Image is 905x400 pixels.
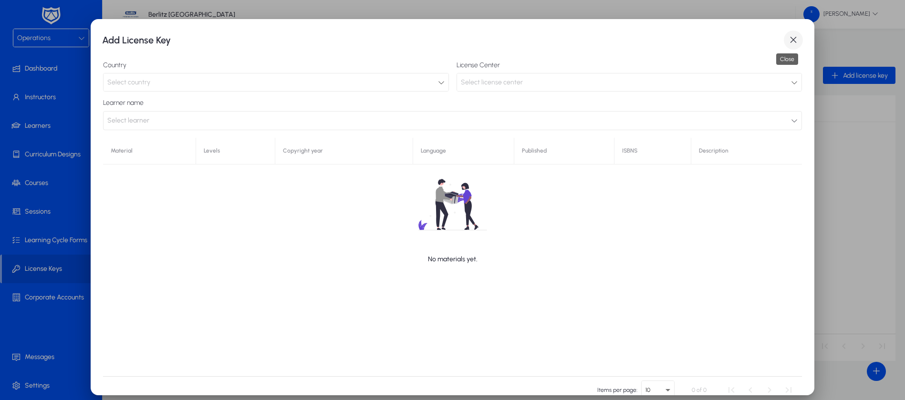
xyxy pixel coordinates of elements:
span: Select learner [107,111,149,130]
div: 0 of 0 [692,385,707,395]
span: Select country [107,78,150,86]
p: No materials yet. [428,254,478,265]
img: website_grey.svg [15,25,23,32]
span: Select license center [461,78,523,86]
div: Close [776,53,798,65]
h1: Add License Key [102,32,784,48]
div: Keywords by Traffic [105,56,161,62]
div: Domain Overview [36,56,85,62]
span: 10 [645,387,650,393]
div: Items per page: [597,385,637,395]
label: Learner name [103,99,802,107]
label: Country [103,62,449,69]
label: License Center [457,62,802,69]
div: Domain: [DOMAIN_NAME] [25,25,105,32]
img: no-data.svg [389,163,516,246]
div: v 4.0.25 [27,15,47,23]
img: tab_domain_overview_orange.svg [26,55,33,63]
img: tab_keywords_by_traffic_grey.svg [95,55,103,63]
img: logo_orange.svg [15,15,23,23]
